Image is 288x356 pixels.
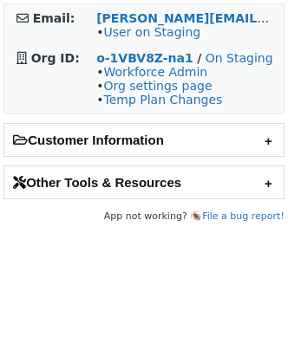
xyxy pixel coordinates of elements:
strong: Email: [33,11,75,25]
a: o-1VBV8Z-na1 [96,51,193,65]
strong: Org ID: [31,51,80,65]
h2: Customer Information [4,124,284,156]
a: Org settings page [103,79,212,93]
a: User on Staging [103,25,200,39]
a: Workforce Admin [103,65,207,79]
a: File a bug report! [202,210,285,222]
a: On Staging [206,51,273,65]
strong: / [197,51,201,65]
a: Temp Plan Changes [103,93,222,107]
span: • [96,25,200,39]
footer: App not working? 🪳 [3,208,285,225]
h2: Other Tools & Resources [4,166,284,198]
span: • • • [96,65,222,107]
